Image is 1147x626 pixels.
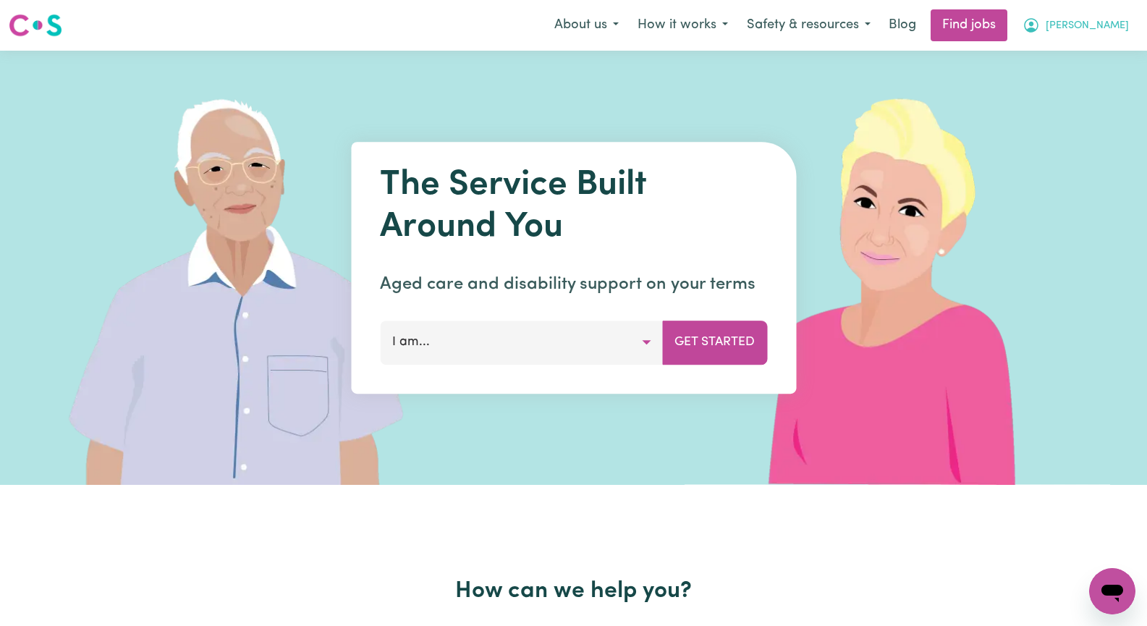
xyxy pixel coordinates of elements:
h2: How can we help you? [105,578,1043,605]
button: How it works [628,10,737,41]
span: [PERSON_NAME] [1046,18,1129,34]
a: Careseekers logo [9,9,62,42]
button: Get Started [662,321,767,364]
h1: The Service Built Around You [380,165,767,248]
button: My Account [1013,10,1138,41]
button: Safety & resources [737,10,880,41]
p: Aged care and disability support on your terms [380,271,767,297]
button: About us [545,10,628,41]
a: Find jobs [931,9,1007,41]
a: Blog [880,9,925,41]
img: Careseekers logo [9,12,62,38]
iframe: Button to launch messaging window [1089,568,1135,614]
button: I am... [380,321,663,364]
